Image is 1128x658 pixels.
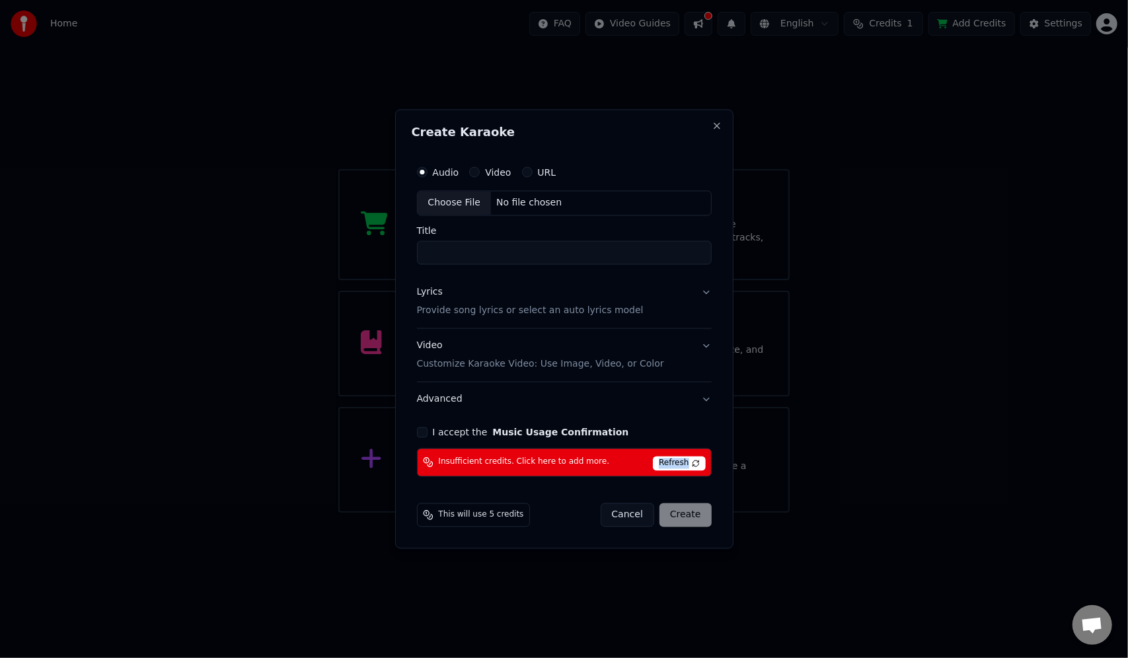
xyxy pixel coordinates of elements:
label: Audio [433,168,459,177]
label: Video [485,168,511,177]
p: Provide song lyrics or select an auto lyrics model [417,305,644,318]
button: Cancel [601,503,654,527]
button: VideoCustomize Karaoke Video: Use Image, Video, or Color [417,329,712,382]
div: Video [417,340,664,371]
h2: Create Karaoke [412,126,717,138]
span: This will use 5 credits [439,509,524,520]
div: Lyrics [417,286,443,299]
label: URL [538,168,556,177]
div: No file chosen [491,197,567,210]
label: I accept the [433,427,629,437]
p: Customize Karaoke Video: Use Image, Video, or Color [417,357,664,371]
div: Choose File [418,192,492,215]
span: Insufficient credits. Click here to add more. [439,457,610,468]
button: I accept the [492,427,628,437]
label: Title [417,227,712,236]
button: LyricsProvide song lyrics or select an auto lyrics model [417,275,712,328]
span: Refresh [653,456,705,470]
button: Advanced [417,382,712,416]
